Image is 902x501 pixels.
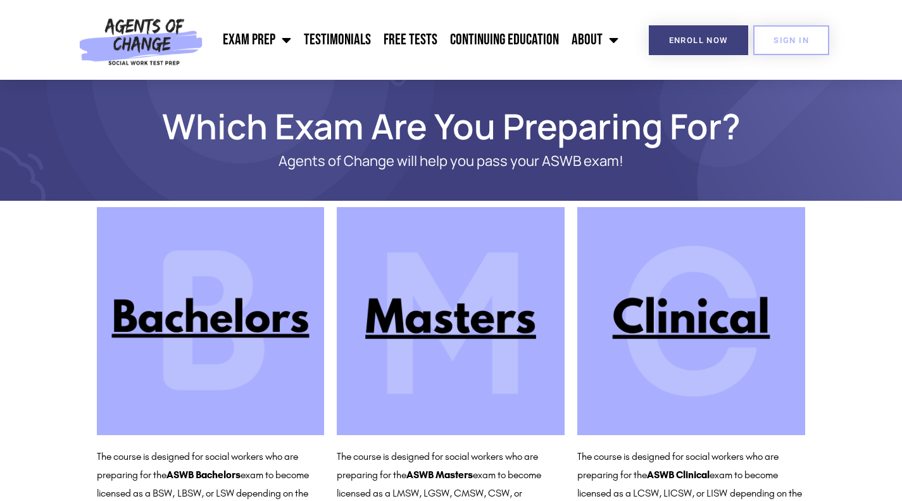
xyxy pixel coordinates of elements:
[753,25,829,55] a: SIGN IN
[209,24,625,56] nav: Menu
[141,153,761,169] p: Agents of Change will help you pass your ASWB exam!
[216,24,298,56] a: Exam Prep
[406,469,473,481] b: ASWB Masters
[91,111,812,141] h1: Which Exam Are You Preparing For?
[444,24,565,56] a: Continuing Education
[298,24,377,56] a: Testimonials
[565,24,625,56] a: About
[166,469,241,481] b: ASWB Bachelors
[377,24,444,56] a: Free Tests
[647,469,710,481] b: ASWB Clinical
[774,36,809,44] span: SIGN IN
[649,25,748,55] a: Enroll Now
[669,36,728,44] span: Enroll Now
